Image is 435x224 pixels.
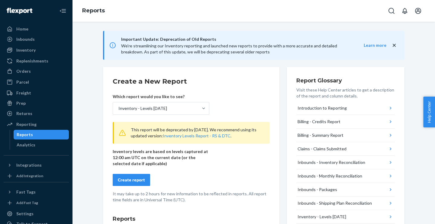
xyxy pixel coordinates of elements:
[296,87,395,99] p: Visit these Help Center articles to get a description of the report and column details.
[16,162,42,168] div: Integrations
[118,105,167,111] div: Inventory - Levels [DATE]
[14,130,69,139] a: Reports
[121,43,337,54] span: We're streamlining our Inventory reporting and launched new reports to provide with a more accura...
[412,5,424,17] button: Open account menu
[4,209,69,219] a: Settings
[16,211,34,217] div: Settings
[16,189,36,195] div: Fast Tags
[113,174,150,186] button: Create report
[16,26,28,32] div: Home
[131,127,256,138] span: This report will be deprecated by [DATE]. We recommend using its updated version: .
[4,24,69,34] a: Home
[298,146,346,152] div: Claims - Claims Submitted
[77,2,110,20] ol: breadcrumbs
[396,206,429,221] iframe: Opens a widget where you can chat to one of our agents
[4,172,69,180] a: Add Integration
[298,105,347,111] div: Introduction to Reporting
[17,142,35,148] div: Analytics
[298,132,343,138] div: Billing - Summary Report
[296,129,395,142] button: Billing - Summary Report
[423,97,435,127] button: Help Center
[296,169,395,183] button: Inbounds - Monthly Reconciliation
[113,215,270,223] h3: Reports
[16,47,36,53] div: Inventory
[4,120,69,129] a: Reporting
[4,56,69,66] a: Replenishments
[296,101,395,115] button: Introduction to Reporting
[296,183,395,197] button: Inbounds - Packages
[296,197,395,210] button: Inbounds - Shipping Plan Reconciliation
[4,77,69,87] a: Parcel
[298,159,365,165] div: Inbounds - Inventory Reconciliation
[4,88,69,98] a: Freight
[4,187,69,197] button: Fast Tags
[16,173,43,178] div: Add Integration
[16,79,29,85] div: Parcel
[352,42,386,48] button: Learn more
[298,200,372,206] div: Inbounds - Shipping Plan Reconciliation
[16,110,32,117] div: Returns
[296,210,395,224] button: Inventory - Levels [DATE]
[16,200,38,205] div: Add Fast Tag
[391,42,397,49] button: close
[17,132,33,138] div: Reports
[113,77,270,86] h2: Create a New Report
[4,66,69,76] a: Orders
[296,115,395,129] button: Billing - Credits Report
[113,94,209,100] p: Which report would you like to see?
[399,5,411,17] button: Open notifications
[16,36,35,42] div: Inbounds
[16,68,31,74] div: Orders
[4,109,69,118] a: Returns
[121,36,352,43] span: Important Update: Deprecation of Old Reports
[4,45,69,55] a: Inventory
[16,100,26,106] div: Prep
[298,187,337,193] div: Inbounds - Packages
[296,156,395,169] button: Inbounds - Inventory Reconciliation
[16,90,31,96] div: Freight
[385,5,398,17] button: Open Search Box
[296,77,395,85] h3: Report Glossary
[14,140,69,150] a: Analytics
[298,119,340,125] div: Billing - Credits Report
[7,8,32,14] img: Flexport logo
[4,98,69,108] a: Prep
[113,191,270,203] p: It may take up to 2 hours for new information to be reflected in reports. All report time fields ...
[298,173,362,179] div: Inbounds - Monthly Reconciliation
[298,214,346,220] div: Inventory - Levels [DATE]
[296,142,395,156] button: Claims - Claims Submitted
[4,160,69,170] button: Integrations
[82,7,105,14] a: Reports
[16,121,37,127] div: Reporting
[163,133,230,139] button: Inventory Levels Report - RS & DTC
[57,5,69,17] button: Close Navigation
[113,149,209,167] p: Inventory levels are based on levels captured at 12:00 am UTC on the current date (or the selecte...
[4,34,69,44] a: Inbounds
[118,177,145,183] div: Create report
[16,58,48,64] div: Replenishments
[4,199,69,206] a: Add Fast Tag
